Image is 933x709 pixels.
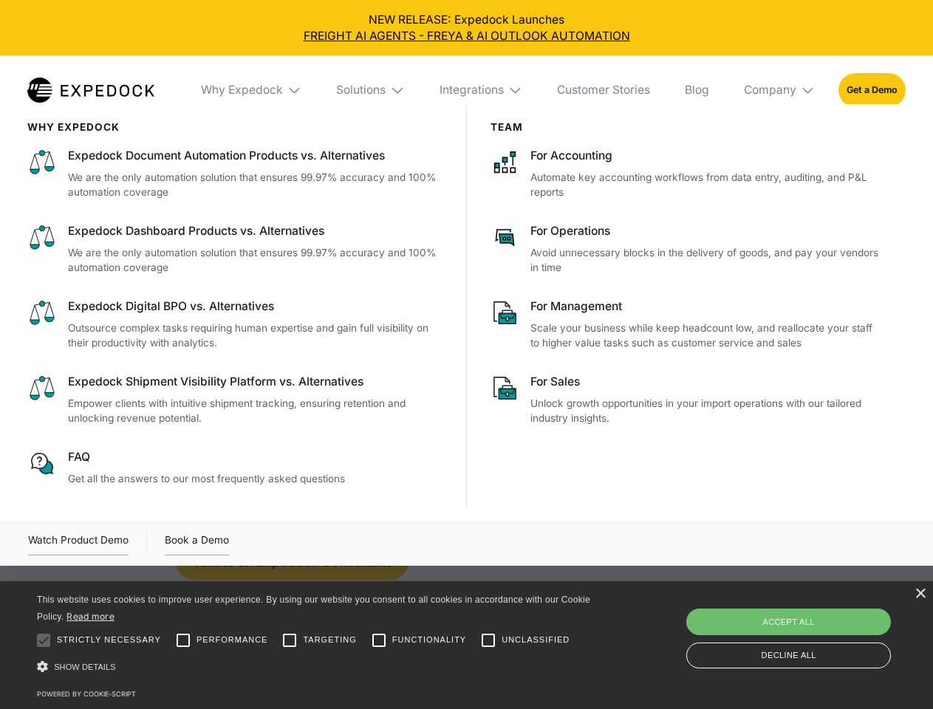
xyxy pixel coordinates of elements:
div: For Accounting [530,148,882,164]
div: Why Expedock [189,55,313,125]
a: Customer Stories [545,55,661,125]
div: WHy Expedock [27,121,443,133]
div: Company [744,83,796,97]
a: Blog [673,55,720,125]
a: For AccountingAutomate key accounting workflows from data entry, auditing, and P&L reports [491,148,883,200]
div: NEW RELEASE: Expedock Launches [12,12,922,44]
a: Get a Demo [838,73,906,106]
div: Watch Product Demo [28,532,129,555]
a: Expedock Digital BPO vs. AlternativesOutsource complex tasks requiring human expertise and gain f... [27,298,443,351]
p: Get all the answers to our most frequently asked questions [68,471,443,487]
span: Unclassified [502,634,570,646]
a: open lightbox [28,532,129,555]
p: We are the only automation solution that ensures 99.97% accuracy and 100% automation coverage [68,245,443,275]
p: Scale your business while keep headcount low, and reallocate your staff to higher value tasks suc... [530,321,882,351]
div: FAQ [68,449,443,465]
div: Company [732,55,827,125]
div: Solutions [325,55,417,125]
p: Outsource complex tasks requiring human expertise and gain full visibility on their productivity ... [68,321,443,351]
span: Functionality [392,634,466,646]
a: For OperationsAvoid unnecessary blocks in the delivery of goods, and pay your vendors in time [491,223,883,275]
div: For Operations [530,223,882,239]
a: For SalesUnlock growth opportunities in your import operations with our tailored industry insights. [491,374,883,426]
a: FAQGet all the answers to our most frequently asked questions [27,449,443,486]
div: Integrations [440,83,504,97]
div: Show details [37,657,595,677]
a: FREIGHT AI AGENTS - FREYA & AI OUTLOOK AUTOMATION [12,28,922,44]
a: Powered by cookie-script [37,690,136,698]
p: Avoid unnecessary blocks in the delivery of goods, and pay your vendors in time [530,245,882,275]
iframe: Chat Widget [687,549,933,709]
p: Empower clients with intuitive shipment tracking, ensuring retention and unlocking revenue potent... [68,396,443,426]
div: Expedock Document Automation Products vs. Alternatives [68,148,443,164]
a: Expedock Shipment Visibility Platform vs. AlternativesEmpower clients with intuitive shipment tra... [27,374,443,426]
a: Book a Demo [165,532,229,555]
div: Why Expedock [201,83,283,97]
span: Show details [54,662,116,671]
div: Integrations [428,55,534,125]
span: This website uses cookies to improve user experience. By using our website you consent to all coo... [37,595,590,622]
p: Unlock growth opportunities in your import operations with our tailored industry insights. [530,396,882,426]
div: For Management [530,298,882,315]
p: We are the only automation solution that ensures 99.97% accuracy and 100% automation coverage [68,170,443,200]
a: For ManagementScale your business while keep headcount low, and reallocate your staff to higher v... [491,298,883,351]
div: Expedock Shipment Visibility Platform vs. Alternatives [68,374,443,390]
a: Read more [66,611,115,622]
span: Performance [196,634,268,646]
p: Automate key accounting workflows from data entry, auditing, and P&L reports [530,170,882,200]
span: Targeting [303,634,356,646]
span: Strictly necessary [57,634,161,646]
a: Expedock Dashboard Products vs. AlternativesWe are the only automation solution that ensures 99.9... [27,223,443,275]
div: Expedock Dashboard Products vs. Alternatives [68,223,443,239]
div: Expedock Digital BPO vs. Alternatives [68,298,443,315]
a: Expedock Document Automation Products vs. AlternativesWe are the only automation solution that en... [27,148,443,200]
div: For Sales [530,374,882,390]
div: Team [491,121,883,133]
div: Solutions [336,83,386,97]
